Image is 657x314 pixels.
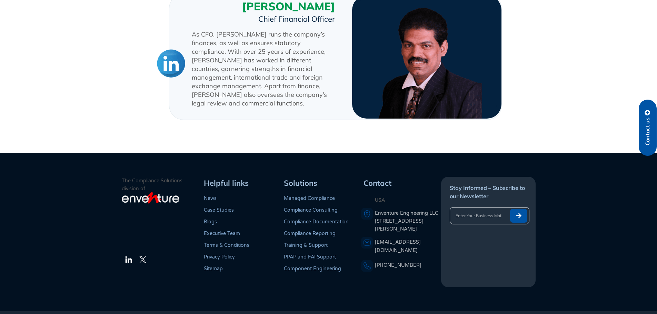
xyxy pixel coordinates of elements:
span: Contact us [645,118,651,145]
a: Component Engineering [284,266,341,272]
img: A pin icon representing a location [361,208,373,220]
a: Privacy Policy [204,254,235,260]
a: Blogs [204,219,217,225]
span: Contact [364,178,391,188]
a: News [204,195,217,201]
input: Enter Your Business Mail ID [450,209,507,223]
a: Compliance Consulting [284,207,338,213]
a: Enventure Engineering LLC[STREET_ADDRESS][PERSON_NAME] [375,209,440,233]
h5: Chief Financial Officer [192,15,335,23]
a: Training & Support [284,242,328,248]
img: An envelope representing an email [361,237,373,249]
a: Terms & Conditions [204,242,249,248]
a: Managed Compliance [284,195,335,201]
span: Helpful links [204,178,249,188]
a: [PHONE_NUMBER] [375,262,421,268]
p: The Compliance Solutions division of [122,177,202,193]
a: Sitemap [204,266,223,272]
a: Compliance Documentation [284,219,349,225]
span: Stay Informed – Subscribe to our Newsletter [450,184,525,200]
a: [EMAIL_ADDRESS][DOMAIN_NAME] [375,239,421,253]
img: The Twitter Logo [139,256,146,263]
a: Contact us [639,100,657,156]
a: Compliance Reporting [284,231,336,236]
img: The LinkedIn Logo [125,255,133,264]
img: A phone icon representing a telephone number [361,260,373,272]
span: Solutions [284,178,317,188]
a: PPAP and FAI Support [284,254,336,260]
p: As CFO, [PERSON_NAME] runs the company’s finances, as well as ensures statutory compliance. With ... [192,30,335,108]
img: enventure-light-logo_s [122,191,179,204]
a: Case Studies [204,207,234,213]
a: Executive Team [204,231,240,236]
strong: USA [375,197,385,203]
